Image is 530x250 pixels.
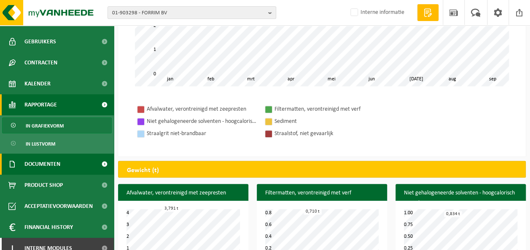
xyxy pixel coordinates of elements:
span: Acceptatievoorwaarden [24,196,93,217]
span: Gebruikers [24,31,56,52]
div: 3,791 t [162,205,180,212]
h3: Filtermatten, verontreinigd met verf [257,184,387,202]
a: In lijstvorm [2,136,112,152]
span: 01-903298 - FORRIM BV [112,7,265,19]
label: Interne informatie [349,6,404,19]
span: In lijstvorm [26,136,55,152]
div: Afvalwater, verontreinigd met zeepresten [147,104,256,114]
span: Rapportage [24,94,57,115]
span: Product Shop [24,175,63,196]
span: Contracten [24,52,57,73]
div: Niet gehalogeneerde solventen - hoogcalorisch in 200lt-vat [147,116,256,127]
h3: Niet gehalogeneerde solventen - hoogcalorisch in 200lt-vat [395,184,526,213]
div: Sediment [274,116,384,127]
span: Kalender [24,73,51,94]
span: In grafiekvorm [26,118,64,134]
div: 0,834 t [444,211,462,217]
h3: Afvalwater, verontreinigd met zeepresten [118,184,248,202]
span: Documenten [24,154,60,175]
button: 01-903298 - FORRIM BV [108,6,276,19]
h2: Gewicht (t) [118,161,167,180]
div: Straalgrit niet-brandbaar [147,128,256,139]
a: In grafiekvorm [2,117,112,133]
div: Filtermatten, verontreinigd met verf [274,104,384,114]
span: Financial History [24,217,73,238]
div: 0,710 t [304,208,322,215]
div: Straalstof, niet gevaarlijk [274,128,384,139]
